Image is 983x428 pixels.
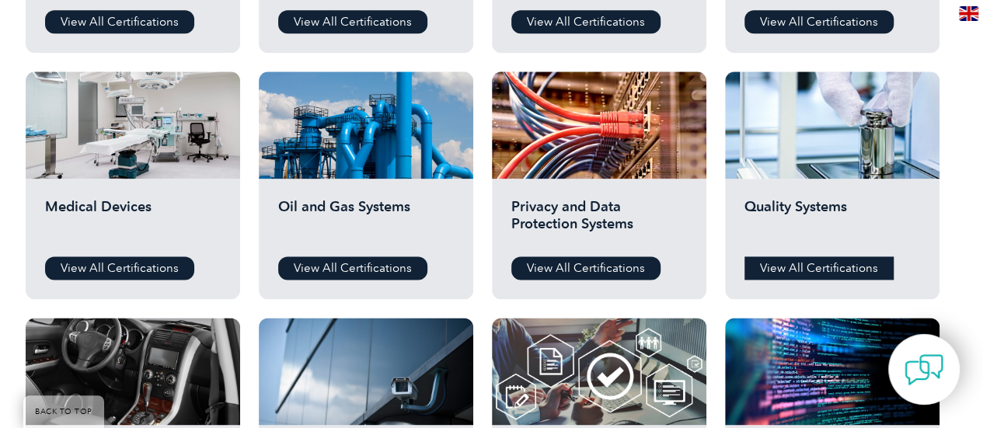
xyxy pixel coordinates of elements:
h2: Privacy and Data Protection Systems [511,198,687,245]
h2: Oil and Gas Systems [278,198,454,245]
a: View All Certifications [278,10,427,33]
img: en [959,6,978,21]
a: View All Certifications [278,256,427,280]
a: View All Certifications [45,256,194,280]
a: View All Certifications [511,256,661,280]
a: View All Certifications [511,10,661,33]
img: contact-chat.png [905,350,943,389]
a: View All Certifications [744,10,894,33]
a: View All Certifications [45,10,194,33]
h2: Medical Devices [45,198,221,245]
a: BACK TO TOP [23,395,104,428]
a: View All Certifications [744,256,894,280]
h2: Quality Systems [744,198,920,245]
